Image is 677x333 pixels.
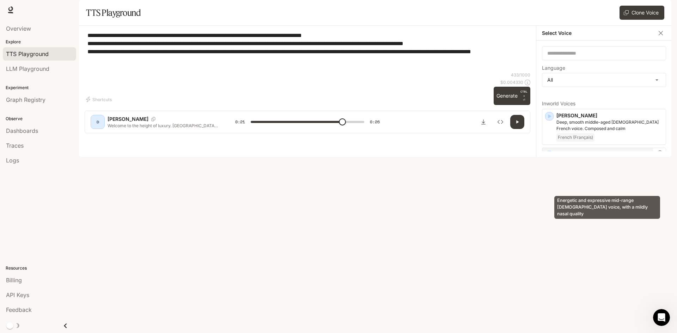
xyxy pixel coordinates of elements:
[500,79,523,85] p: $ 0.004330
[554,196,660,219] div: Energetic and expressive mid-range [DEMOGRAPHIC_DATA] voice, with a mildly nasal quality
[370,118,380,125] span: 0:26
[542,101,666,106] p: Inworld Voices
[86,6,141,20] h1: TTS Playground
[653,309,670,326] iframe: Intercom live chat
[85,94,115,105] button: Shortcuts
[556,133,594,142] span: French (Français)
[520,90,527,98] p: CTRL +
[235,118,245,125] span: 0:21
[92,116,103,128] div: D
[148,117,158,121] button: Copy Voice ID
[556,151,663,158] p: [PERSON_NAME]
[542,73,666,87] div: All
[476,115,490,129] button: Download audio
[620,6,664,20] button: Clone Voice
[520,90,527,102] p: ⏎
[556,112,663,119] p: [PERSON_NAME]
[511,72,530,78] p: 433 / 1000
[556,119,663,132] p: Deep, smooth middle-aged male French voice. Composed and calm
[108,116,148,123] p: [PERSON_NAME]
[542,66,565,70] p: Language
[494,87,530,105] button: GenerateCTRL +⏎
[108,123,218,129] p: Welcome to the height of luxury. [GEOGRAPHIC_DATA][PERSON_NAME] har corner mein hai elegance, com...
[656,150,663,156] button: Copy Voice ID
[493,115,507,129] button: Inspect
